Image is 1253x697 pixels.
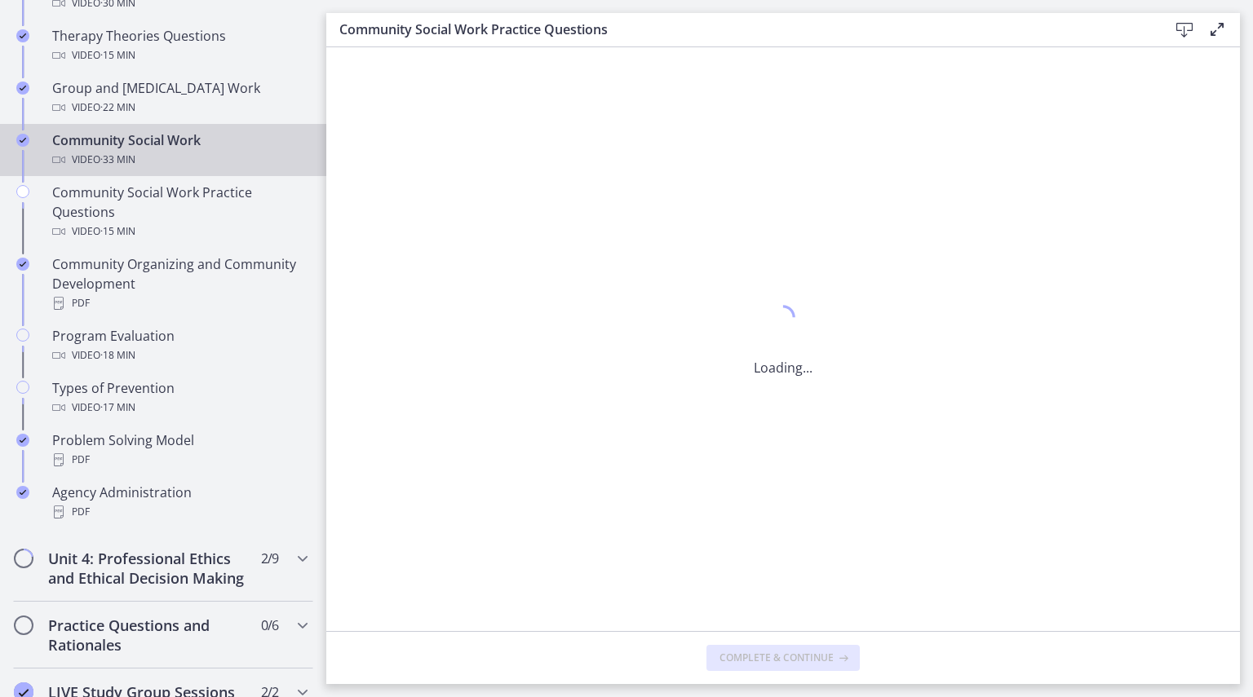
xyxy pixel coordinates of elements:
div: 1 [754,301,812,338]
div: Problem Solving Model [52,430,307,470]
div: Video [52,150,307,170]
span: Complete & continue [719,651,834,664]
span: 0 / 6 [261,615,278,635]
span: · 15 min [100,222,135,241]
h3: Community Social Work Practice Questions [339,20,1142,39]
div: Video [52,398,307,417]
i: Completed [16,258,29,271]
div: Video [52,98,307,117]
div: Agency Administration [52,483,307,522]
h2: Unit 4: Professional Ethics and Ethical Decision Making [48,549,247,588]
i: Completed [16,29,29,42]
p: Loading... [754,358,812,377]
i: Completed [16,82,29,95]
i: Completed [16,434,29,447]
div: Community Social Work Practice Questions [52,183,307,241]
span: · 22 min [100,98,135,117]
div: PDF [52,502,307,522]
div: Program Evaluation [52,326,307,365]
i: Completed [16,134,29,147]
i: Completed [16,486,29,499]
div: Community Organizing and Community Development [52,254,307,313]
span: · 15 min [100,46,135,65]
span: · 17 min [100,398,135,417]
span: · 18 min [100,346,135,365]
div: PDF [52,293,307,313]
button: Complete & continue [706,645,860,671]
h2: Practice Questions and Rationales [48,615,247,655]
span: · 33 min [100,150,135,170]
div: Group and [MEDICAL_DATA] Work [52,78,307,117]
span: 2 / 9 [261,549,278,568]
div: PDF [52,450,307,470]
div: Video [52,46,307,65]
div: Video [52,346,307,365]
div: Therapy Theories Questions [52,26,307,65]
div: Types of Prevention [52,378,307,417]
div: Video [52,222,307,241]
div: Community Social Work [52,130,307,170]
